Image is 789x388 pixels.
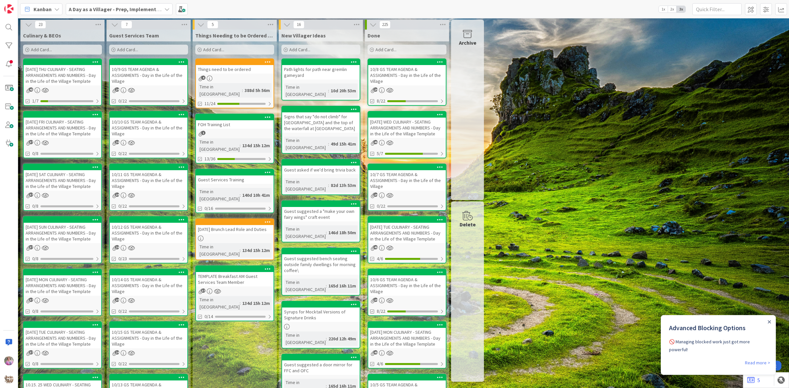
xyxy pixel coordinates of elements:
[284,279,326,293] div: Time in [GEOGRAPHIC_DATA]
[118,255,127,262] span: 0/23
[29,298,33,302] span: 37
[24,275,101,296] div: [DATE] MON CULINARY - SEATING ARRANGEMENTS AND NUMBERS - Day in the Life of the Village Template
[373,350,378,354] span: 40
[326,229,327,236] span: :
[240,142,241,149] span: :
[282,308,360,322] div: Syrups for Mocktail Versions of Signature Drinks
[284,178,328,193] div: Time in [GEOGRAPHIC_DATA]
[198,138,240,153] div: Time in [GEOGRAPHIC_DATA]
[240,247,241,254] span: :
[326,282,327,289] span: :
[284,137,328,151] div: Time in [GEOGRAPHIC_DATA]
[201,76,205,80] span: 4
[196,59,274,74] div: Things need to be ordered
[328,182,329,189] span: :
[196,65,274,74] div: Things need to be ordered
[110,65,187,85] div: 10/9 GS TEAM AGENDA & ASSIGNMENTS - Day in the Life of the Village
[282,59,360,80] div: Path lights for path near gremlin gameyard
[32,98,38,104] span: 1/7
[368,32,380,39] span: Done
[110,322,187,348] div: 10/15 GS TEAM AGENDA & ASSIGNMENTS - Day in the Life of the Village
[377,98,385,104] span: 8/22
[243,87,272,94] div: 388d 5h 56m
[329,182,358,189] div: 82d 13h 53m
[281,32,326,39] span: New Villager Ideas
[110,170,187,191] div: 10/11 GS TEAM AGENDA & ASSIGNMENTS - Day in the Life of the Village
[118,308,127,315] span: 0/22
[115,87,119,92] span: 24
[241,142,272,149] div: 134d 15h 12m
[196,266,274,286] div: TEMPLATE Breakfast AM Guest Services Team Member
[204,205,213,212] span: 0/16
[282,248,360,275] div: Guest suggested bench seating outside family dwellings for morning coffee\
[368,275,446,296] div: 10/6 GS TEAM AGENDA & ASSIGNMENTS - Day in the Life of the Village
[24,59,101,85] div: [DATE] THU CULINARY - SEATING ARRANGEMENTS AND NUMBERS - Day in the Life of the Village Template
[327,335,358,342] div: 220d 12h 49m
[368,170,446,191] div: 10/7 GS TEAM AGENDA & ASSIGNMENTS - Day in the Life of the Village
[110,164,187,191] div: 10/11 GS TEAM AGENDA & ASSIGNMENTS - Day in the Life of the Village
[196,170,274,184] div: Guest Services Training
[115,298,119,302] span: 24
[24,328,101,348] div: [DATE] TUE CULINARY - SEATING ARRANGEMENTS AND NUMBERS - Day in the Life of the Village Template
[240,300,241,307] span: :
[196,225,274,234] div: [DATE] Brunch Lead Role and Duties
[747,376,760,384] a: 5
[195,32,274,39] span: Things Needing to be Ordered - PUT IN CARD, Don't make new card
[109,32,159,39] span: Guest Services Team
[204,155,215,162] span: 13/36
[373,87,378,92] span: 24
[282,65,360,80] div: Path lights for path near gremlin gameyard
[24,223,101,243] div: [DATE] SUN CULINARY - SEATING ARRANGEMENTS AND NUMBERS - Day in the Life of the Village Template
[32,255,38,262] span: 0/8
[692,3,742,15] input: Quick Filter...
[668,6,677,12] span: 2x
[24,269,101,296] div: [DATE] MON CULINARY - SEATING ARRANGEMENTS AND NUMBERS - Day in the Life of the Village Template
[198,83,242,98] div: Time in [GEOGRAPHIC_DATA]
[677,6,685,12] span: 3x
[110,118,187,138] div: 10/10 GS TEAM AGENDA & ASSIGNMENTS - Day in the Life of the Village
[460,220,476,228] div: Delete
[198,188,240,202] div: Time in [GEOGRAPHIC_DATA]
[121,21,132,29] span: 7
[23,32,61,39] span: Culinary & BEOs
[110,223,187,243] div: 10/12 GS TEAM AGENDA & ASSIGNMENTS - Day in the Life of the Village
[368,328,446,348] div: [DATE] MON CULINARY - SEATING ARRANGEMENTS AND NUMBERS - Day in the Life of the Village Template
[110,59,187,85] div: 10/9 GS TEAM AGENDA & ASSIGNMENTS - Day in the Life of the Village
[196,114,274,129] div: FOH Training List
[368,59,446,85] div: 10/8 GS TEAM AGENDA & ASSIGNMENTS - Day in the Life of the Village
[32,150,38,157] span: 0/8
[118,360,127,367] span: 0/22
[282,166,360,174] div: Guest asked if we'd bring trivia back
[110,112,187,138] div: 10/10 GS TEAM AGENDA & ASSIGNMENTS - Day in the Life of the Village
[201,131,205,135] span: 1
[241,192,272,199] div: 140d 10h 41m
[24,164,101,191] div: [DATE] SAT CULINARY - SEATING ARRANGEMENTS AND NUMBERS - Day in the Life of the Village Template
[32,308,38,315] span: 0/8
[373,193,378,197] span: 24
[241,300,272,307] div: 134d 15h 12m
[377,255,383,262] span: 4/6
[115,140,119,144] span: 24
[368,112,446,138] div: [DATE] WED CULINARY - SEATING ARRANGEMENTS AND NUMBERS - Day in the Life of the Village Template
[289,47,310,53] span: Add Card...
[373,298,378,302] span: 24
[203,47,224,53] span: Add Card...
[24,217,101,243] div: [DATE] SUN CULINARY - SEATING ARRANGEMENTS AND NUMBERS - Day in the Life of the Village Template
[377,360,383,367] span: 4/6
[459,39,476,47] div: Archive
[204,100,215,107] span: 11/24
[69,6,186,12] b: A Day as a Villager - Prep, Implement and Execute
[282,254,360,275] div: Guest suggested bench seating outside family dwellings for morning coffee\
[31,47,52,53] span: Add Card...
[240,192,241,199] span: :
[368,164,446,191] div: 10/7 GS TEAM AGENDA & ASSIGNMENTS - Day in the Life of the Village
[368,65,446,85] div: 10/8 GS TEAM AGENDA & ASSIGNMENTS - Day in the Life of the Village
[35,21,46,29] span: 23
[282,302,360,322] div: Syrups for Mocktail Versions of Signature Drinks
[118,150,127,157] span: 0/22
[24,170,101,191] div: [DATE] SAT CULINARY - SEATING ARRANGEMENTS AND NUMBERS - Day in the Life of the Village Template
[4,356,13,365] img: OM
[29,245,33,249] span: 37
[29,350,33,354] span: 37
[110,275,187,296] div: 10/14 GS TEAM AGENDA & ASSIGNMENTS - Day in the Life of the Village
